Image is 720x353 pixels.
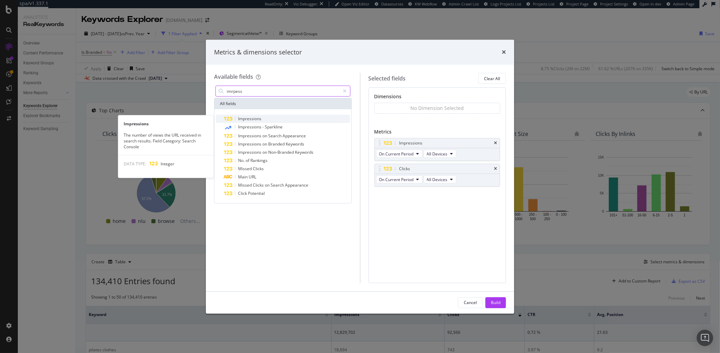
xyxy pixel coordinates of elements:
span: on [262,141,268,147]
div: Cancel [464,300,477,305]
span: Search [268,133,283,139]
span: Missed [238,166,253,172]
button: On Current Period [376,150,422,158]
div: Build [491,300,500,305]
div: Metrics [374,128,500,138]
div: times [494,141,497,145]
span: Main [238,174,249,180]
div: Impressions [399,140,423,147]
span: Rankings [250,157,268,163]
div: Available fields [214,73,253,80]
div: Dimensions [374,93,500,103]
span: On Current Period [379,177,414,182]
div: times [494,167,497,171]
button: On Current Period [376,175,422,184]
div: modal [206,40,514,314]
span: Keywords [286,141,304,147]
span: On Current Period [379,151,414,157]
div: ClickstimesOn Current PeriodAll Devices [374,164,500,187]
span: Sparkline [265,124,283,130]
span: on [265,182,271,188]
input: Search by field name [226,86,340,96]
span: of [246,157,250,163]
span: Branded [268,141,286,147]
span: Impressions [238,141,262,147]
div: Open Intercom Messenger [697,330,713,346]
div: Selected fields [369,75,406,83]
span: Click [238,190,248,196]
button: Clear All [478,73,506,84]
button: Cancel [458,297,483,308]
span: Clicks [253,182,265,188]
div: Clicks [399,165,410,172]
div: Impressions [118,121,213,127]
span: All Devices [427,151,448,157]
span: on [262,133,268,139]
div: No Dimension Selected [410,105,464,112]
button: All Devices [424,150,456,158]
span: Appearance [285,182,308,188]
span: Missed [238,182,253,188]
span: All Devices [427,177,448,182]
div: Clear All [484,76,500,81]
span: - [262,124,265,130]
span: Impressions [238,133,262,139]
span: URL [249,174,256,180]
span: on [262,149,268,155]
span: Impressions [238,149,262,155]
span: Impressions [238,124,262,130]
button: Build [485,297,506,308]
button: All Devices [424,175,456,184]
span: Search [271,182,285,188]
span: Non-Branded [268,149,295,155]
div: ImpressionstimesOn Current PeriodAll Devices [374,138,500,161]
span: Impressions [238,116,261,122]
span: Clicks [253,166,264,172]
span: Potential [248,190,265,196]
div: The number of views the URL received in search results. Field Category: Search Console [118,132,213,150]
div: Metrics & dimensions selector [214,48,302,57]
span: Appearance [283,133,306,139]
span: No. [238,157,246,163]
div: All fields [214,98,351,109]
div: times [502,48,506,57]
span: Keywords [295,149,313,155]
